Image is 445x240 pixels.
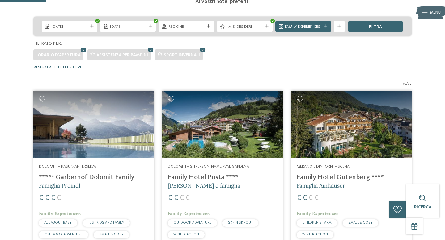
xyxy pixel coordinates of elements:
img: Cercate un hotel per famiglie? Qui troverete solo i migliori! [162,91,283,158]
span: SKI-IN SKI-OUT [228,221,252,225]
span: € [45,194,49,202]
span: Filtrato per: [33,41,62,46]
span: [DATE] [110,24,146,30]
span: filtra [369,25,382,29]
span: Famiglia Preindl [39,182,80,189]
span: Famiglia Ainhauser [297,182,345,189]
span: JUST KIDS AND FAMILY [88,221,124,225]
span: Sport invernali [164,53,200,57]
span: Rimuovi tutti i filtri [33,65,81,69]
span: Merano e dintorni – Scena [297,164,350,168]
span: ALL ABOUT BABY [44,221,72,225]
img: Family Hotel Gutenberg **** [291,91,412,158]
h4: Family Hotel Posta **** [168,173,277,182]
span: SMALL & COSY [99,233,124,236]
span: CHILDREN’S FARM [302,221,332,225]
h4: Family Hotel Gutenberg **** [297,173,406,182]
span: Dolomiti – S. [PERSON_NAME]/Val Gardena [168,164,249,168]
img: Cercate un hotel per famiglie? Qui troverete solo i migliori! [33,91,154,158]
span: € [174,194,178,202]
span: OUTDOOR ADVENTURE [173,221,211,225]
span: € [185,194,190,202]
span: € [180,194,184,202]
span: € [303,194,307,202]
span: WINTER ACTION [302,233,328,236]
span: WINTER ACTION [173,233,199,236]
span: € [308,194,313,202]
span: Dolomiti – Rasun-Anterselva [39,164,96,168]
span: Family Experiences [285,24,321,30]
span: Regione [168,24,205,30]
span: € [39,194,43,202]
span: € [57,194,61,202]
span: [DATE] [52,24,88,30]
span: € [314,194,319,202]
span: I miei desideri [227,24,263,30]
span: [PERSON_NAME] e famiglia [168,182,240,189]
span: SMALL & COSY [348,221,373,225]
span: Assistenza per bambini [96,53,148,57]
span: € [51,194,55,202]
span: OUTDOOR ADVENTURE [44,233,83,236]
span: Orario d'apertura [38,53,81,57]
span: € [297,194,301,202]
span: Ricerca [414,205,431,209]
span: / [406,81,408,87]
span: 27 [408,81,412,87]
span: 15 [403,81,406,87]
span: Family Experiences [168,211,210,216]
span: Family Experiences [297,211,338,216]
span: Family Experiences [39,211,81,216]
h4: ****ˢ Garberhof Dolomit Family [39,173,148,182]
span: € [168,194,172,202]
